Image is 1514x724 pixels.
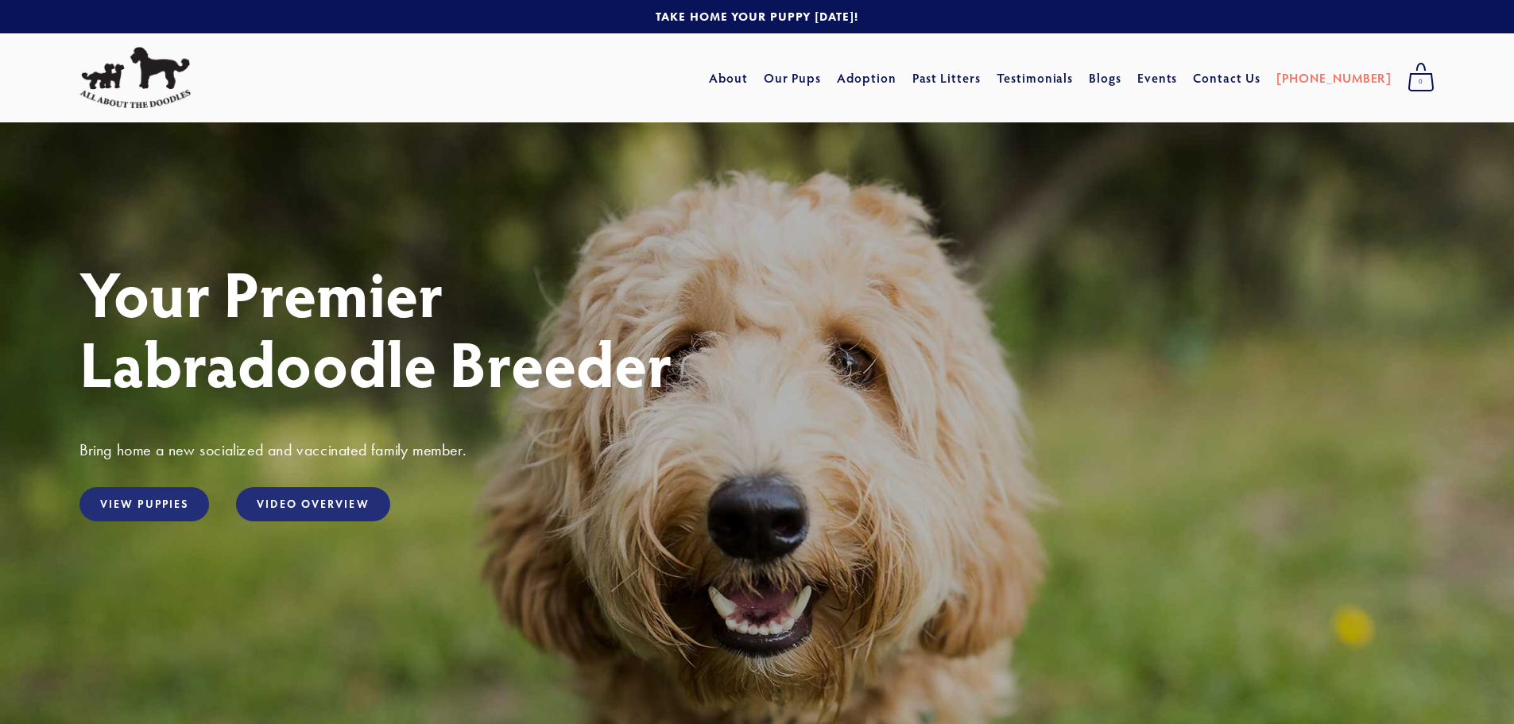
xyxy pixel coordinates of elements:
a: 0 items in cart [1400,58,1442,98]
a: Blogs [1089,64,1121,92]
a: Testimonials [997,64,1074,92]
a: View Puppies [79,487,209,521]
h3: Bring home a new socialized and vaccinated family member. [79,439,1435,460]
h1: Your Premier Labradoodle Breeder [79,257,1435,397]
a: Our Pups [764,64,822,92]
a: Contact Us [1193,64,1260,92]
a: [PHONE_NUMBER] [1276,64,1392,92]
a: Events [1137,64,1178,92]
img: All About The Doodles [79,47,191,109]
a: Past Litters [912,69,982,86]
a: Adoption [837,64,896,92]
a: About [709,64,748,92]
span: 0 [1408,72,1435,92]
a: Video Overview [236,487,389,521]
